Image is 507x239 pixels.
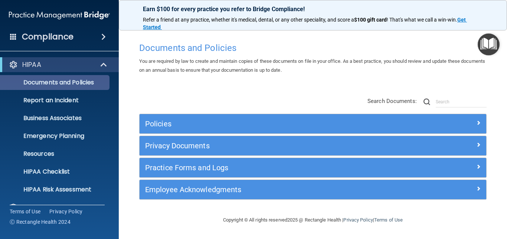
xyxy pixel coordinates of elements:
[354,17,387,23] strong: $100 gift card
[478,33,500,55] button: Open Resource Center
[10,218,71,226] span: Ⓒ Rectangle Health 2024
[423,98,430,105] img: ic-search.3b580494.png
[139,58,485,73] span: You are required by law to create and maintain copies of these documents on file in your office. ...
[5,97,106,104] p: Report an Incident
[145,164,394,172] h5: Practice Forms and Logs
[9,60,108,69] a: HIPAA
[145,142,394,150] h5: Privacy Documents
[143,17,354,23] span: Refer a friend at any practice, whether it's medical, dental, or any other speciality, and score a
[139,43,487,53] h4: Documents and Policies
[374,217,403,223] a: Terms of Use
[343,217,373,223] a: Privacy Policy
[367,98,417,104] span: Search Documents:
[5,186,106,193] p: HIPAA Risk Assessment
[10,208,40,215] a: Terms of Use
[143,17,467,30] a: Get Started
[177,208,448,232] div: Copyright © All rights reserved 2025 @ Rectangle Health | |
[22,203,41,212] p: OSHA
[145,120,394,128] h5: Policies
[5,114,106,122] p: Business Associates
[5,150,106,158] p: Resources
[5,79,106,86] p: Documents and Policies
[145,118,481,130] a: Policies
[5,132,106,140] p: Emergency Planning
[436,96,487,107] input: Search
[9,8,110,23] img: PMB logo
[145,185,394,194] h5: Employee Acknowledgments
[5,168,106,175] p: HIPAA Checklist
[145,184,481,196] a: Employee Acknowledgments
[49,208,83,215] a: Privacy Policy
[22,32,73,42] h4: Compliance
[145,140,481,152] a: Privacy Documents
[143,6,483,13] p: Earn $100 for every practice you refer to Bridge Compliance!
[387,17,457,23] span: ! That's what we call a win-win.
[22,60,41,69] p: HIPAA
[9,203,108,212] a: OSHA
[145,162,481,174] a: Practice Forms and Logs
